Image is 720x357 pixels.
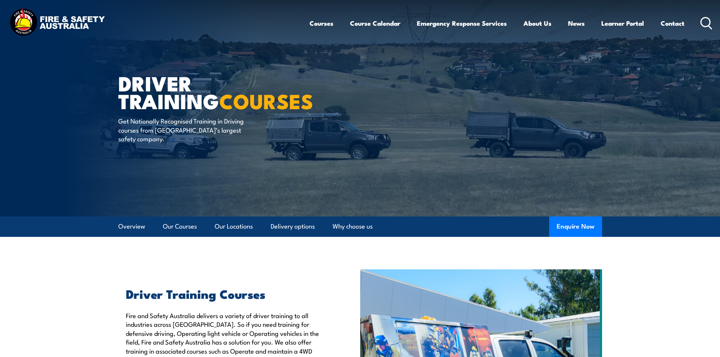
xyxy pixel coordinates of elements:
[549,216,602,237] button: Enquire Now
[523,13,551,33] a: About Us
[126,288,325,299] h2: Driver Training Courses
[271,216,315,236] a: Delivery options
[601,13,644,33] a: Learner Portal
[118,216,145,236] a: Overview
[350,13,400,33] a: Course Calendar
[333,216,373,236] a: Why choose us
[310,13,333,33] a: Courses
[661,13,684,33] a: Contact
[118,116,256,143] p: Get Nationally Recognised Training in Driving courses from [GEOGRAPHIC_DATA]’s largest safety com...
[215,216,253,236] a: Our Locations
[219,85,313,116] strong: COURSES
[568,13,585,33] a: News
[417,13,507,33] a: Emergency Response Services
[165,134,175,143] a: test
[163,216,197,236] a: Our Courses
[118,74,305,109] h1: Driver Training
